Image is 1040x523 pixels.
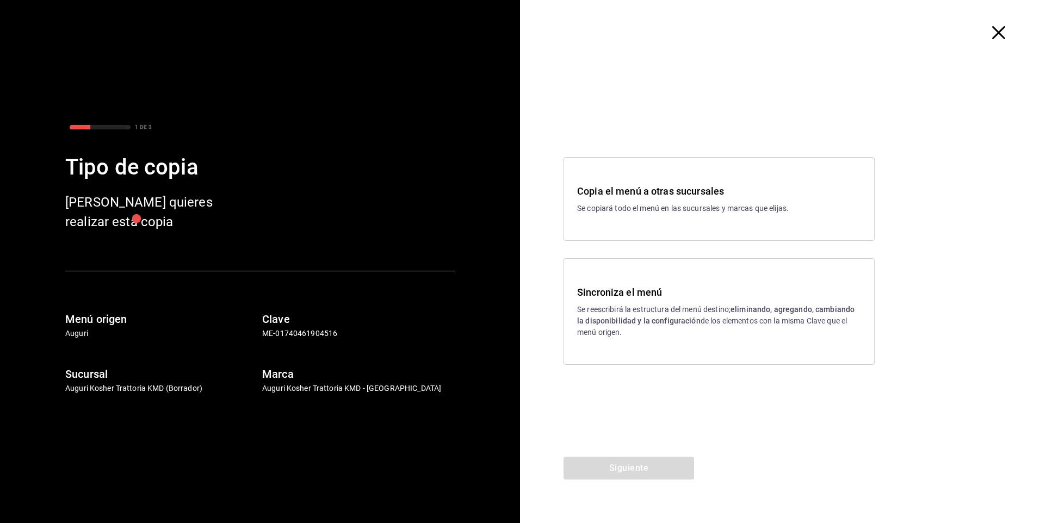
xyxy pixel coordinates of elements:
[262,310,455,328] h6: Clave
[65,365,258,383] h6: Sucursal
[65,192,239,232] div: [PERSON_NAME] quieres realizar esta copia
[577,285,861,300] h3: Sincroniza el menú
[135,123,152,131] div: 1 DE 3
[65,328,258,339] p: Auguri
[577,304,861,338] p: Se reescribirá la estructura del menú destino; de los elementos con la misma Clave que el menú or...
[262,328,455,339] p: ME-01740461904516
[262,383,455,394] p: Auguri Kosher Trattoria KMD - [GEOGRAPHIC_DATA]
[262,365,455,383] h6: Marca
[65,310,258,328] h6: Menú origen
[65,383,258,394] p: Auguri Kosher Trattoria KMD (Borrador)
[577,184,861,198] h3: Copia el menú a otras sucursales
[65,151,455,184] div: Tipo de copia
[577,203,861,214] p: Se copiará todo el menú en las sucursales y marcas que elijas.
